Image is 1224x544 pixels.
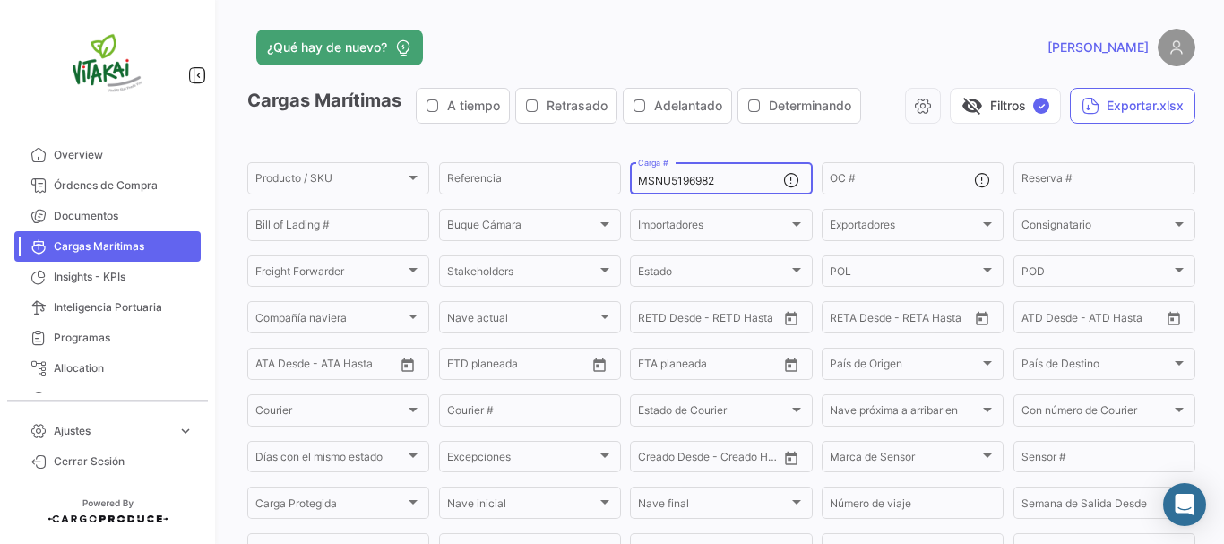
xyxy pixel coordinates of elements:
[1163,483,1206,526] div: Abrir Intercom Messenger
[638,221,788,234] span: Importadores
[255,175,405,187] span: Producto / SKU
[1021,314,1078,326] input: ATD Desde
[255,360,310,373] input: ATA Desde
[54,330,194,346] span: Programas
[683,314,749,326] input: Hasta
[14,201,201,231] a: Documentos
[547,97,608,115] span: Retrasado
[54,208,194,224] span: Documentos
[1021,500,1171,513] span: Semana de Salida Desde
[654,97,722,115] span: Adelantado
[54,238,194,255] span: Cargas Marítimas
[14,262,201,292] a: Insights - KPIs
[830,268,979,281] span: POL
[447,97,500,115] span: A tiempo
[394,351,421,378] button: Open calendar
[1090,314,1157,326] input: ATD Hasta
[255,268,405,281] span: Freight Forwarder
[255,453,405,466] span: Días con el mismo estado
[1033,98,1049,114] span: ✓
[683,360,749,373] input: Hasta
[778,445,805,471] button: Open calendar
[255,500,405,513] span: Carga Protegida
[1021,221,1171,234] span: Consignatario
[778,305,805,332] button: Open calendar
[875,314,941,326] input: Hasta
[267,39,387,56] span: ¿Qué hay de nuevo?
[54,147,194,163] span: Overview
[950,88,1061,124] button: visibility_offFiltros✓
[638,453,699,466] input: Creado Desde
[769,97,851,115] span: Determinando
[14,170,201,201] a: Órdenes de Compra
[586,351,613,378] button: Open calendar
[1021,268,1171,281] span: POD
[447,221,597,234] span: Buque Cámara
[14,292,201,323] a: Inteligencia Portuaria
[738,89,860,123] button: Determinando
[14,384,201,414] a: Courier
[492,360,558,373] input: Hasta
[54,423,170,439] span: Ajustes
[54,269,194,285] span: Insights - KPIs
[14,353,201,384] a: Allocation
[830,360,979,373] span: País de Origen
[63,22,152,111] img: vitakai.png
[14,323,201,353] a: Programas
[778,351,805,378] button: Open calendar
[624,89,731,123] button: Adelantado
[14,140,201,170] a: Overview
[177,423,194,439] span: expand_more
[447,500,597,513] span: Nave inicial
[54,391,194,407] span: Courier
[54,177,194,194] span: Órdenes de Compra
[1047,39,1149,56] span: [PERSON_NAME]
[1158,29,1195,66] img: placeholder-user.png
[638,500,788,513] span: Nave final
[830,407,979,419] span: Nave próxima a arribar en
[830,453,979,466] span: Marca de Sensor
[516,89,616,123] button: Retrasado
[447,360,479,373] input: Desde
[54,299,194,315] span: Inteligencia Portuaria
[447,453,597,466] span: Excepciones
[256,30,423,65] button: ¿Qué hay de nuevo?
[1070,88,1195,124] button: Exportar.xlsx
[1021,407,1171,419] span: Con número de Courier
[1021,360,1171,373] span: País de Destino
[969,305,996,332] button: Open calendar
[14,231,201,262] a: Cargas Marítimas
[830,314,862,326] input: Desde
[711,453,778,466] input: Creado Hasta
[638,268,788,281] span: Estado
[255,407,405,419] span: Courier
[638,407,788,419] span: Estado de Courier
[638,360,670,373] input: Desde
[54,453,194,470] span: Cerrar Sesión
[323,360,389,373] input: ATA Hasta
[961,95,983,117] span: visibility_off
[247,88,866,124] h3: Cargas Marítimas
[54,360,194,376] span: Allocation
[638,314,670,326] input: Desde
[1160,305,1187,332] button: Open calendar
[447,314,597,326] span: Nave actual
[447,268,597,281] span: Stakeholders
[417,89,509,123] button: A tiempo
[255,314,405,326] span: Compañía naviera
[830,221,979,234] span: Exportadores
